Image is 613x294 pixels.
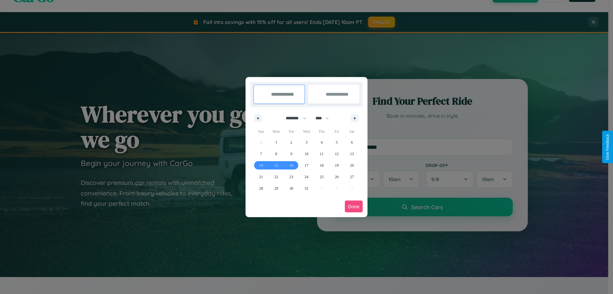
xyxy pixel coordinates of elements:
span: 19 [335,160,339,171]
span: 9 [291,148,292,160]
span: 26 [335,171,339,183]
span: 29 [274,183,278,194]
button: 13 [344,148,359,160]
button: 5 [329,137,344,148]
span: 18 [320,160,323,171]
span: 4 [321,137,322,148]
span: 11 [320,148,324,160]
span: 8 [275,148,277,160]
button: 30 [284,183,299,194]
span: 20 [350,160,354,171]
button: 6 [344,137,359,148]
button: 26 [329,171,344,183]
button: 16 [284,160,299,171]
button: 19 [329,160,344,171]
button: 15 [269,160,284,171]
button: 18 [314,160,329,171]
span: Fri [329,126,344,137]
span: 22 [274,171,278,183]
div: Give Feedback [605,134,610,160]
span: 27 [350,171,354,183]
span: 12 [335,148,339,160]
button: 25 [314,171,329,183]
span: 30 [290,183,293,194]
button: 8 [269,148,284,160]
button: 22 [269,171,284,183]
button: 24 [299,171,314,183]
span: 2 [291,137,292,148]
button: 14 [254,160,269,171]
span: 10 [305,148,308,160]
span: 13 [350,148,354,160]
span: 23 [290,171,293,183]
span: Sun [254,126,269,137]
button: 20 [344,160,359,171]
button: 11 [314,148,329,160]
button: 1 [269,137,284,148]
span: 31 [305,183,308,194]
button: 12 [329,148,344,160]
span: 24 [305,171,308,183]
span: 21 [259,171,263,183]
span: 5 [336,137,338,148]
button: Done [345,201,363,212]
button: 2 [284,137,299,148]
button: 3 [299,137,314,148]
span: Sat [344,126,359,137]
span: 28 [259,183,263,194]
span: Mon [269,126,284,137]
span: 16 [290,160,293,171]
button: 21 [254,171,269,183]
span: 3 [306,137,307,148]
span: Thu [314,126,329,137]
button: 17 [299,160,314,171]
button: 7 [254,148,269,160]
button: 31 [299,183,314,194]
span: Tue [284,126,299,137]
span: 14 [259,160,263,171]
span: 7 [260,148,262,160]
span: 15 [274,160,278,171]
button: 29 [269,183,284,194]
span: 25 [320,171,323,183]
span: 1 [275,137,277,148]
button: 23 [284,171,299,183]
button: 27 [344,171,359,183]
span: Wed [299,126,314,137]
button: 28 [254,183,269,194]
span: 17 [305,160,308,171]
button: 9 [284,148,299,160]
span: 6 [351,137,353,148]
button: 10 [299,148,314,160]
button: 4 [314,137,329,148]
